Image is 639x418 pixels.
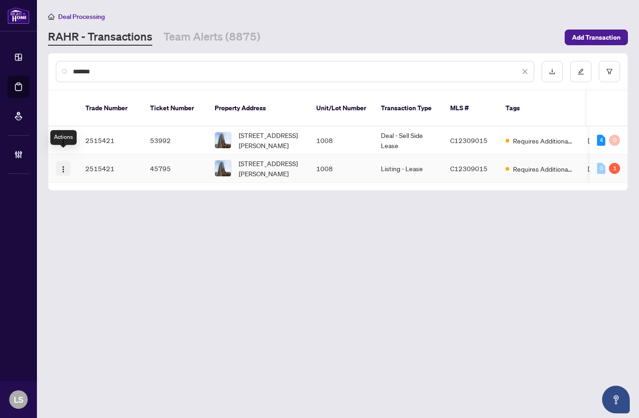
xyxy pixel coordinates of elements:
[239,130,301,150] span: [STREET_ADDRESS][PERSON_NAME]
[513,136,573,146] span: Requires Additional Docs
[609,135,620,146] div: 0
[443,90,498,126] th: MLS #
[50,130,77,145] div: Actions
[58,12,105,21] span: Deal Processing
[309,155,374,183] td: 1008
[588,164,638,173] span: [PERSON_NAME]
[522,68,528,75] span: close
[56,161,71,176] button: Logo
[542,61,563,82] button: download
[570,61,591,82] button: edit
[602,386,630,413] button: Open asap
[450,136,488,144] span: C12309015
[143,90,207,126] th: Ticket Number
[14,393,24,406] span: LS
[215,161,231,176] img: thumbnail-img
[374,90,443,126] th: Transaction Type
[60,166,67,173] img: Logo
[549,68,555,75] span: download
[215,132,231,148] img: thumbnail-img
[7,7,30,24] img: logo
[565,30,628,45] button: Add Transaction
[78,126,143,155] td: 2515421
[609,163,620,174] div: 1
[163,29,260,46] a: Team Alerts (8875)
[374,155,443,183] td: Listing - Lease
[597,135,605,146] div: 4
[78,90,143,126] th: Trade Number
[309,126,374,155] td: 1008
[580,90,636,126] th: Created By
[48,13,54,20] span: home
[207,90,309,126] th: Property Address
[597,163,605,174] div: 0
[450,164,488,173] span: C12309015
[572,30,621,45] span: Add Transaction
[48,29,152,46] a: RAHR - Transactions
[513,164,573,174] span: Requires Additional Docs
[578,68,584,75] span: edit
[143,155,207,183] td: 45795
[239,158,301,179] span: [STREET_ADDRESS][PERSON_NAME]
[588,136,638,144] span: [PERSON_NAME]
[374,126,443,155] td: Deal - Sell Side Lease
[78,155,143,183] td: 2515421
[498,90,580,126] th: Tags
[309,90,374,126] th: Unit/Lot Number
[599,61,620,82] button: filter
[143,126,207,155] td: 53992
[606,68,613,75] span: filter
